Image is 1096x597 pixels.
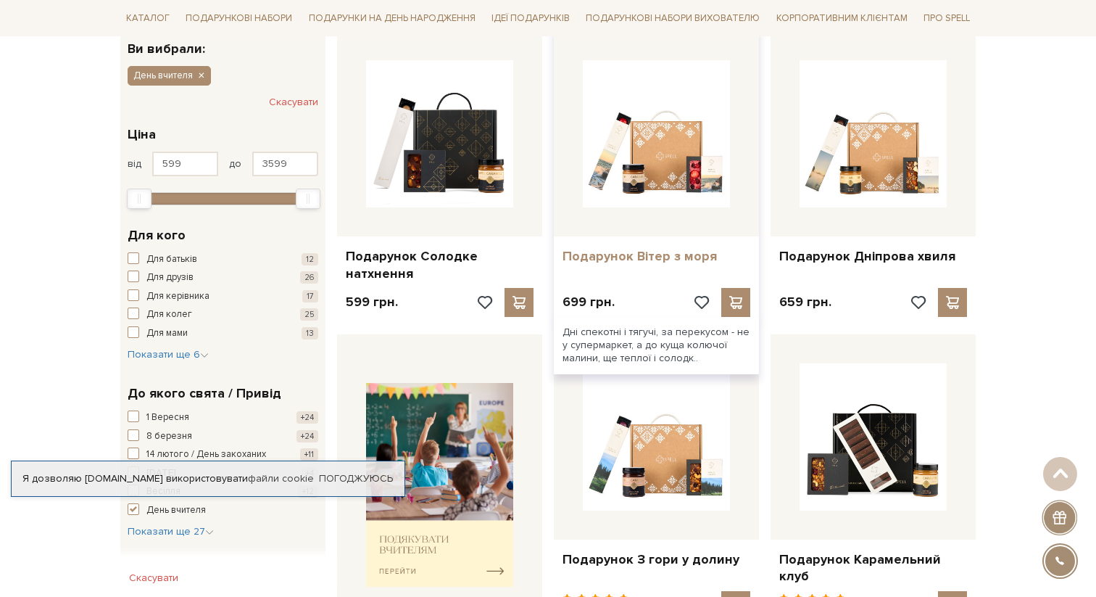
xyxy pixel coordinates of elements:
button: 8 березня +24 [128,429,318,444]
span: до [229,157,241,170]
span: 17 [302,290,318,302]
span: Для мами [146,326,188,341]
span: 26 [300,271,318,284]
p: 699 грн. [562,294,615,310]
a: Подарунок Карамельний клуб [779,551,967,585]
a: Подарункові набори [180,7,298,30]
a: Про Spell [918,7,976,30]
a: Подарунок Солодке натхнення [346,248,534,282]
a: Каталог [120,7,175,30]
img: banner [366,383,513,587]
button: Скасувати [269,91,318,114]
a: файли cookie [248,472,314,485]
span: Ціна [128,125,156,144]
span: 25 [300,308,318,321]
span: 12 [302,253,318,265]
button: Показати ще 6 [128,347,209,362]
a: Корпоративним клієнтам [771,6,913,30]
span: Показати ще 27 [128,525,214,538]
button: Для батьків 12 [128,252,318,267]
span: Для керівника [146,289,209,304]
button: Скасувати [120,567,187,590]
span: Для колег [146,308,192,322]
button: Для мами 13 [128,326,318,341]
div: Max [296,189,320,209]
span: 1 Вересня [146,411,189,425]
a: Погоджуюсь [319,472,393,485]
span: 13 [302,327,318,339]
span: Для друзів [146,271,194,285]
span: +24 [296,411,318,424]
div: Min [127,189,151,209]
span: До якого свята / Привід [128,384,281,403]
button: День вчителя [128,503,318,518]
span: День вчителя [133,69,193,82]
a: Подарунок З гори у долину [562,551,750,568]
span: День вчителя [146,503,206,518]
div: Дні спекотні і тягучі, за перекусом - не у супермаркет, а до куща колючої малини, ще теплої і сол... [554,317,759,374]
span: +24 [296,430,318,442]
span: Для кого [128,226,186,245]
input: Ціна [252,152,318,176]
button: 1 Вересня +24 [128,411,318,425]
button: Для друзів 26 [128,271,318,285]
a: Подарунок Вітер з моря [562,248,750,265]
span: +11 [300,448,318,461]
a: Подарункові набори вихователю [580,6,765,30]
span: 8 березня [146,429,192,444]
span: Показати ще 6 [128,348,209,361]
p: 659 грн. [779,294,831,310]
a: Подарунки на День народження [303,7,481,30]
button: 14 лютого / День закоханих +11 [128,448,318,462]
input: Ціна [152,152,218,176]
span: 14 лютого / День закоханих [146,448,266,462]
button: Для колег 25 [128,308,318,322]
span: від [128,157,141,170]
span: Для батьків [146,252,197,267]
a: Подарунок Дніпрова хвиля [779,248,967,265]
div: Я дозволяю [DOMAIN_NAME] використовувати [12,472,404,485]
a: Ідеї подарунків [486,7,576,30]
p: 599 грн. [346,294,398,310]
button: Показати ще 27 [128,524,214,539]
button: Для керівника 17 [128,289,318,304]
button: День вчителя [128,66,211,85]
div: Ви вибрали: [120,31,325,55]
